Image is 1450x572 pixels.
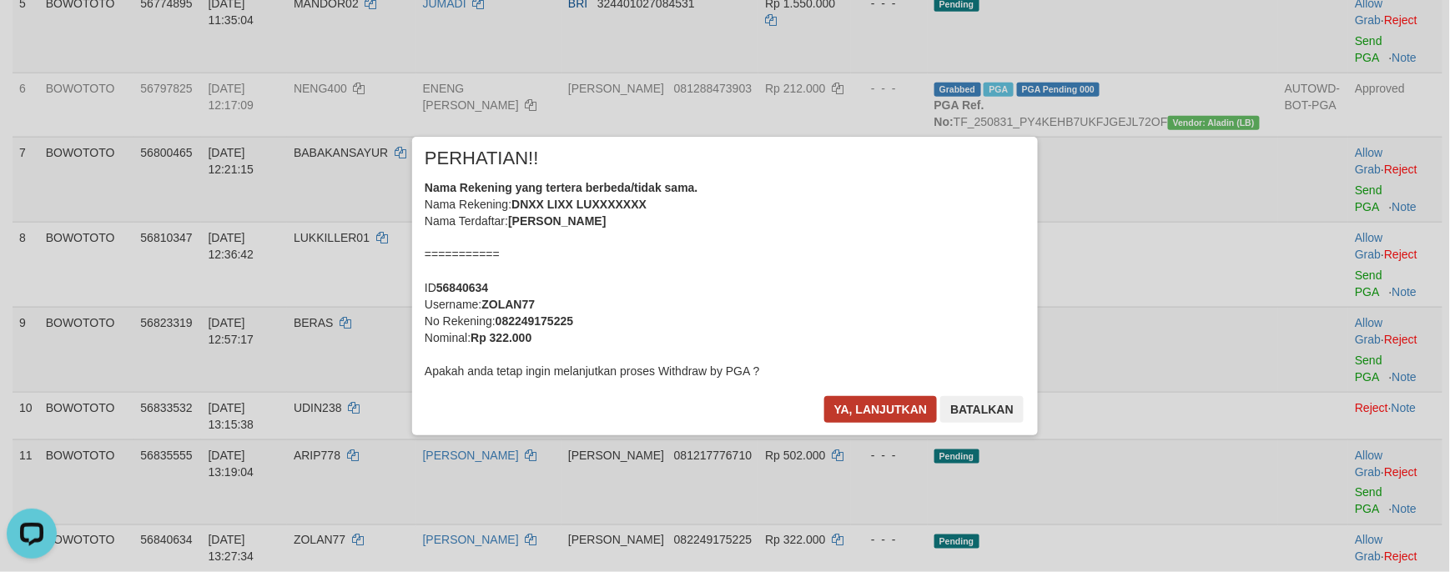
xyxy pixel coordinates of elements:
[496,314,573,328] b: 082249175225
[824,396,938,423] button: Ya, lanjutkan
[471,331,531,344] b: Rp 322.000
[7,7,57,57] button: Open LiveChat chat widget
[425,150,539,167] span: PERHATIAN!!
[511,198,647,211] b: DNXX LIXX LUXXXXXXX
[940,396,1024,423] button: Batalkan
[425,181,698,194] b: Nama Rekening yang tertera berbeda/tidak sama.
[436,281,488,294] b: 56840634
[481,298,535,311] b: ZOLAN77
[425,179,1025,379] div: Nama Rekening: Nama Terdaftar: =========== ID Username: No Rekening: Nominal: Apakah anda tetap i...
[508,214,606,228] b: [PERSON_NAME]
